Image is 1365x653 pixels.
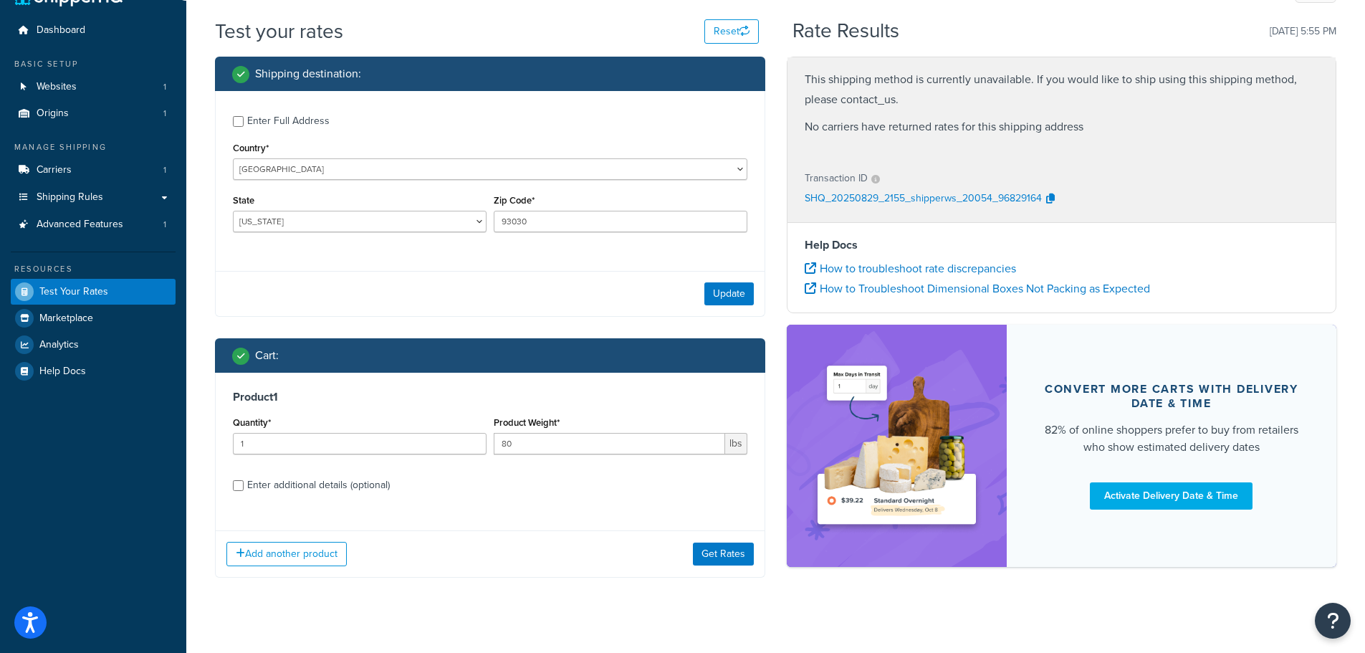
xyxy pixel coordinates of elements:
p: This shipping method is currently unavailable. If you would like to ship using this shipping meth... [805,70,1319,110]
div: Resources [11,263,176,275]
h1: Test your rates [215,17,343,45]
a: How to Troubleshoot Dimensional Boxes Not Packing as Expected [805,280,1150,297]
h3: Product 1 [233,390,747,404]
a: Activate Delivery Date & Time [1090,482,1253,510]
div: Enter additional details (optional) [247,475,390,495]
li: Advanced Features [11,211,176,238]
button: Reset [704,19,759,44]
button: Update [704,282,754,305]
label: Product Weight* [494,417,560,428]
a: Carriers1 [11,157,176,183]
span: Dashboard [37,24,85,37]
a: Origins1 [11,100,176,127]
a: Test Your Rates [11,279,176,305]
span: Carriers [37,164,72,176]
label: Zip Code* [494,195,535,206]
li: Origins [11,100,176,127]
div: 82% of online shoppers prefer to buy from retailers who show estimated delivery dates [1041,421,1303,456]
span: 1 [163,81,166,93]
span: Test Your Rates [39,286,108,298]
p: Transaction ID [805,168,868,189]
span: lbs [725,433,747,454]
span: Shipping Rules [37,191,103,204]
button: Add another product [226,542,347,566]
h4: Help Docs [805,237,1319,254]
li: Carriers [11,157,176,183]
input: Enter additional details (optional) [233,480,244,491]
input: 0.0 [233,433,487,454]
div: Enter Full Address [247,111,330,131]
span: Help Docs [39,366,86,378]
a: Shipping Rules [11,184,176,211]
span: Advanced Features [37,219,123,231]
span: 1 [163,219,166,231]
label: State [233,195,254,206]
span: Websites [37,81,77,93]
h2: Cart : [255,349,279,362]
img: feature-image-ddt-36eae7f7280da8017bfb280eaccd9c446f90b1fe08728e4019434db127062ab4.png [808,346,985,545]
label: Quantity* [233,417,271,428]
h2: Rate Results [792,20,899,42]
a: How to troubleshoot rate discrepancies [805,260,1016,277]
button: Get Rates [693,543,754,566]
h2: Shipping destination : [255,67,361,80]
span: 1 [163,164,166,176]
li: Websites [11,74,176,100]
div: Convert more carts with delivery date & time [1041,382,1303,411]
input: 0.00 [494,433,725,454]
input: Enter Full Address [233,116,244,127]
div: Manage Shipping [11,141,176,153]
a: Dashboard [11,17,176,44]
p: No carriers have returned rates for this shipping address [805,117,1319,137]
span: Analytics [39,339,79,351]
div: Basic Setup [11,58,176,70]
a: Websites1 [11,74,176,100]
span: Marketplace [39,313,93,325]
button: Open Resource Center [1315,603,1351,639]
p: SHQ_20250829_2155_shipperws_20054_96829164 [805,189,1042,210]
a: Analytics [11,332,176,358]
span: Origins [37,108,69,120]
a: Help Docs [11,358,176,384]
label: Country* [233,143,269,153]
a: Advanced Features1 [11,211,176,238]
p: [DATE] 5:55 PM [1270,22,1336,42]
a: Marketplace [11,305,176,331]
span: 1 [163,108,166,120]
